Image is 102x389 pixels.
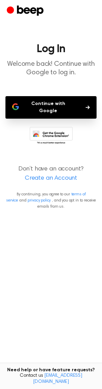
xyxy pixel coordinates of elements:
a: Beep [7,4,45,18]
a: privacy policy [28,198,51,203]
a: [EMAIL_ADDRESS][DOMAIN_NAME] [33,373,82,384]
p: Welcome back! Continue with Google to log in. [5,60,97,77]
h1: Log In [5,44,97,55]
span: Contact us [4,373,98,385]
button: Continue with Google [5,96,97,119]
p: Don’t have an account? [5,165,97,183]
p: By continuing, you agree to our and , and you opt in to receive emails from us. [5,191,97,210]
a: Create an Account [7,174,95,183]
